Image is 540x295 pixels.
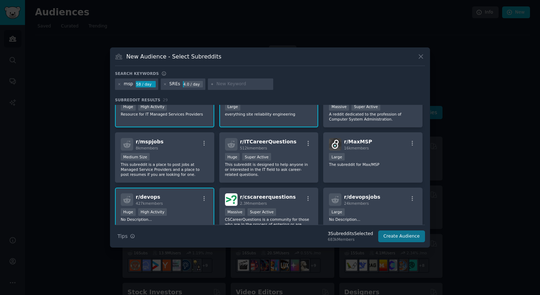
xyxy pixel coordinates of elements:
p: This subreddit is a place to post jobs at Managed Service Providers and a place to post resumes i... [121,162,209,177]
input: New Keyword [216,81,271,87]
div: Massive [329,103,349,111]
img: MaxMSP [329,138,341,151]
span: r/ MaxMSP [344,139,372,144]
p: Resource for IT Managed Services Providers [121,112,209,117]
p: This subreddit is designed to help anyone in or interested in the IT field to ask career-related ... [225,162,313,177]
div: Medium Size [121,153,150,161]
div: Huge [121,208,136,216]
span: r/ ITCareerQuestions [240,139,296,144]
div: Huge [225,153,240,161]
span: 8k members [136,146,158,150]
button: Tips [115,230,137,243]
span: 24k members [344,201,369,205]
div: Massive [225,208,245,216]
span: Subreddit Results [115,97,160,102]
button: Create Audience [378,230,425,243]
div: Super Active [247,208,276,216]
div: SREs [169,81,180,87]
div: 58 / day [136,81,156,87]
span: 29 [163,98,168,102]
p: CSCareerQuestions is a community for those who are in the process of entering or are already part... [225,217,313,232]
span: r/ devopsjobs [344,194,380,200]
div: Huge [121,103,136,111]
div: High Activity [138,103,167,111]
div: Large [329,153,345,161]
p: everything site reliability engineering [225,112,313,117]
h3: New Audience - Select Subreddits [126,53,221,60]
span: r/ devops [136,194,160,200]
span: r/ cscareerquestions [240,194,296,200]
div: Super Active [242,153,271,161]
div: Large [225,103,241,111]
div: High Activity [138,208,167,216]
p: A reddit dedicated to the profession of Computer System Administration. [329,112,417,122]
div: Large [329,208,345,216]
div: msp [124,81,133,87]
p: No Description... [329,217,417,222]
div: 683k Members [328,237,373,242]
h3: Search keywords [115,71,159,76]
div: 4.0 / day [183,81,203,87]
span: Tips [117,233,127,240]
span: 16k members [344,146,369,150]
div: Super Active [351,103,380,111]
span: r/ mspjobs [136,139,164,144]
span: 427k members [136,201,163,205]
span: 2.3M members [240,201,267,205]
span: 512k members [240,146,267,150]
p: No Description... [121,217,209,222]
img: cscareerquestions [225,193,237,206]
div: 3 Subreddit s Selected [328,231,373,237]
p: The subreddit for Max/MSP [329,162,417,167]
